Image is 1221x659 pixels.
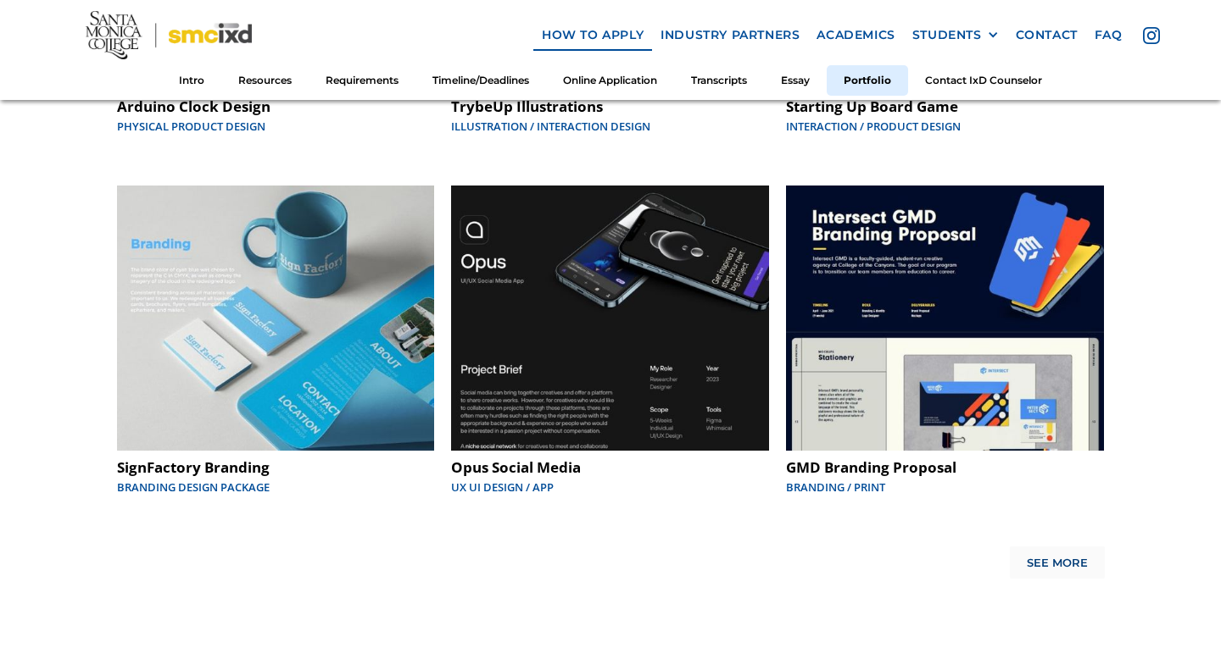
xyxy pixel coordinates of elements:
a: Academics [808,19,903,51]
div: Starting Up Board Game [786,98,1104,115]
a: Intro [162,64,221,96]
div: Branding Design Package [117,479,435,496]
a: Timeline/Deadlines [415,64,546,96]
div: STUDENTS [912,28,999,42]
a: Opus Social MediaUX UI Design / App [443,177,778,504]
a: GMD Branding ProposalBranding / Print [778,177,1112,504]
a: how to apply [533,19,652,51]
div: STUDENTS [912,28,982,42]
div: List [109,546,1113,579]
a: SignFactory BrandingBranding Design Package [109,177,443,504]
div: Arduino Clock Design [117,98,435,115]
img: Santa Monica College - SMC IxD logo [86,10,253,59]
div: Opus Social Media [451,459,769,476]
div: Interaction / Product Design [786,118,1104,135]
div: See More [1027,557,1088,570]
a: Contact IxD Counselor [908,64,1059,96]
a: Resources [221,64,309,96]
a: Requirements [309,64,415,96]
div: Physical Product Design [117,118,435,135]
div: Illustration / Interaction Design [451,118,769,135]
img: icon - instagram [1143,27,1160,44]
a: faq [1086,19,1131,51]
a: Portfolio [827,64,908,96]
a: contact [1007,19,1086,51]
div: GMD Branding Proposal [786,459,1104,476]
a: Online Application [546,64,674,96]
a: industry partners [652,19,808,51]
div: SignFactory Branding [117,459,435,476]
a: Essay [764,64,827,96]
a: Next Page [1010,546,1105,579]
a: Transcripts [674,64,764,96]
div: UX UI Design / App [451,479,769,496]
div: TrybeUp Illustrations [451,98,769,115]
div: Branding / Print [786,479,1104,496]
